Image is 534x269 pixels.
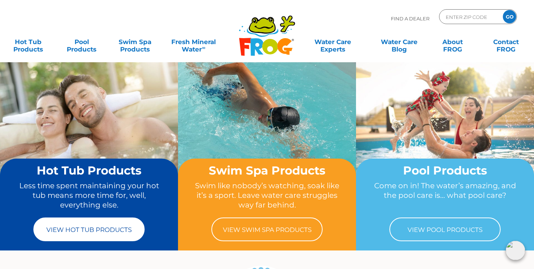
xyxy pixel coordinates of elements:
input: GO [503,10,516,23]
img: home-banner-pool-short [356,62,534,195]
input: Zip Code Form [445,11,495,22]
img: home-banner-swim-spa-short [178,62,356,195]
a: Water CareExperts [299,34,366,49]
a: AboutFROG [432,34,473,49]
h2: Pool Products [370,164,520,177]
a: ContactFROG [485,34,527,49]
a: View Pool Products [389,217,501,241]
p: Swim like nobody’s watching, soak like it’s a sport. Leave water care struggles way far behind. [192,181,342,210]
a: View Hot Tub Products [33,217,145,241]
a: Water CareBlog [378,34,420,49]
a: View Swim Spa Products [211,217,323,241]
p: Find A Dealer [391,9,429,28]
a: Swim SpaProducts [114,34,156,49]
sup: ∞ [202,45,205,50]
a: Hot TubProducts [7,34,49,49]
h2: Hot Tub Products [14,164,164,177]
img: openIcon [506,241,525,260]
a: PoolProducts [61,34,102,49]
a: Fresh MineralWater∞ [168,34,220,49]
h2: Swim Spa Products [192,164,342,177]
p: Less time spent maintaining your hot tub means more time for, well, everything else. [14,181,164,210]
p: Come on in! The water’s amazing, and the pool care is… what pool care? [370,181,520,210]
